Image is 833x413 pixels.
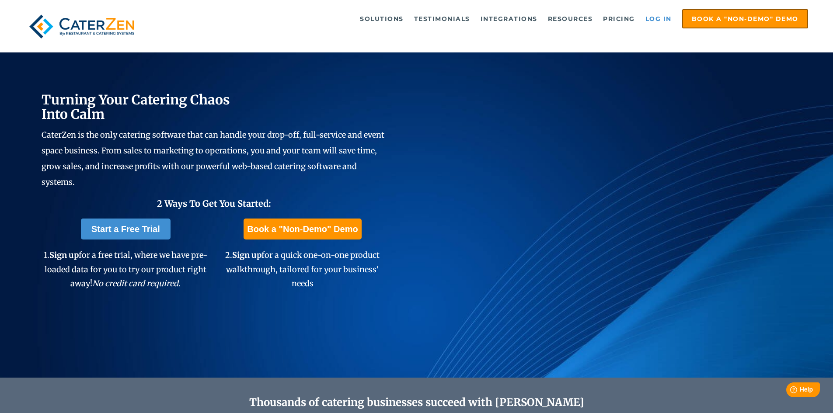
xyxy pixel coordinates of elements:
a: Log in [641,10,676,28]
em: No credit card required. [92,278,181,288]
a: Pricing [599,10,639,28]
a: Integrations [476,10,542,28]
h2: Thousands of catering businesses succeed with [PERSON_NAME] [84,396,750,409]
span: 1. for a free trial, where we have pre-loaded data for you to try our product right away! [44,250,207,288]
a: Book a "Non-Demo" Demo [244,219,361,239]
img: caterzen [25,9,139,44]
span: Turning Your Catering Chaos Into Calm [42,91,230,122]
a: Solutions [356,10,408,28]
span: Sign up [232,250,261,260]
a: Resources [544,10,597,28]
span: 2. for a quick one-on-one product walkthrough, tailored for your business' needs [225,250,380,288]
a: Testimonials [410,10,474,28]
span: 2 Ways To Get You Started: [157,198,271,209]
div: Navigation Menu [159,9,808,28]
span: Sign up [49,250,79,260]
a: Book a "Non-Demo" Demo [682,9,808,28]
a: Start a Free Trial [81,219,171,239]
span: CaterZen is the only catering software that can handle your drop-off, full-service and event spac... [42,130,384,187]
iframe: Help widget launcher [755,379,823,403]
